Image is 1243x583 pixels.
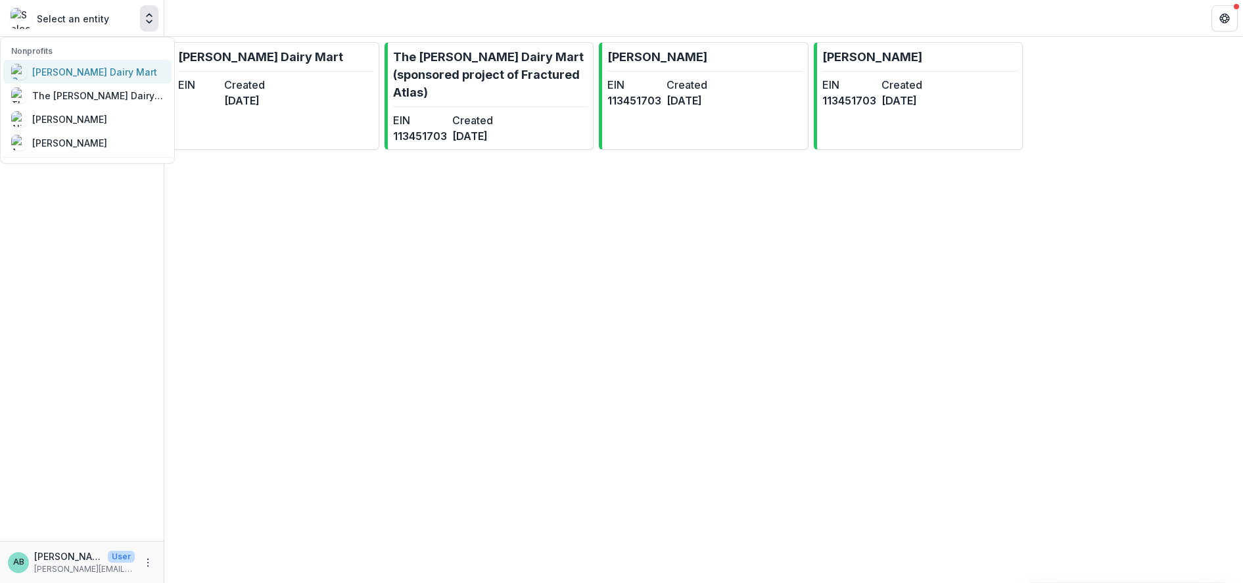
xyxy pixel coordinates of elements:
[170,42,379,150] a: [PERSON_NAME] Dairy MartEINCreated[DATE]
[34,563,135,575] p: [PERSON_NAME][EMAIL_ADDRESS][DOMAIN_NAME]
[452,128,506,144] dd: [DATE]
[13,558,24,567] div: Ashley Blakeney
[11,8,32,29] img: Select an entity
[108,551,135,563] p: User
[140,555,156,571] button: More
[140,5,158,32] button: Open entity switcher
[178,48,343,66] p: [PERSON_NAME] Dairy Mart
[393,48,588,101] p: The [PERSON_NAME] Dairy Mart (sponsored project of Fractured Atlas)
[393,128,447,144] dd: 113451703
[385,42,594,150] a: The [PERSON_NAME] Dairy Mart (sponsored project of Fractured Atlas)EIN113451703Created[DATE]
[822,77,876,93] dt: EIN
[881,77,935,93] dt: Created
[393,112,447,128] dt: EIN
[814,42,1023,150] a: [PERSON_NAME]EIN113451703Created[DATE]
[37,12,109,26] p: Select an entity
[452,112,506,128] dt: Created
[224,93,265,108] dd: [DATE]
[667,77,720,93] dt: Created
[607,48,707,66] p: [PERSON_NAME]
[34,549,103,563] p: [PERSON_NAME]
[822,48,922,66] p: [PERSON_NAME]
[599,42,809,150] a: [PERSON_NAME]EIN113451703Created[DATE]
[607,77,661,93] dt: EIN
[881,93,935,108] dd: [DATE]
[822,93,876,108] dd: 113451703
[1211,5,1238,32] button: Get Help
[607,93,661,108] dd: 113451703
[178,77,219,93] dt: EIN
[224,77,265,93] dt: Created
[667,93,720,108] dd: [DATE]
